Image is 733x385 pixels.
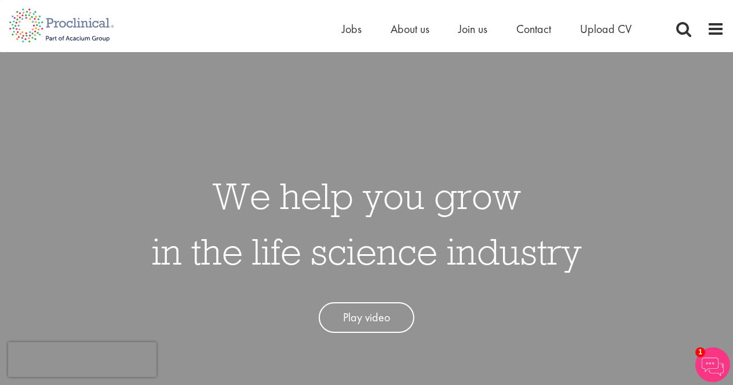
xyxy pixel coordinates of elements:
a: Contact [516,21,551,36]
a: About us [391,21,429,36]
a: Join us [458,21,487,36]
a: Upload CV [580,21,632,36]
h1: We help you grow in the life science industry [152,168,582,279]
span: 1 [695,347,705,357]
a: Jobs [342,21,362,36]
img: Chatbot [695,347,730,382]
a: Play video [319,302,414,333]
